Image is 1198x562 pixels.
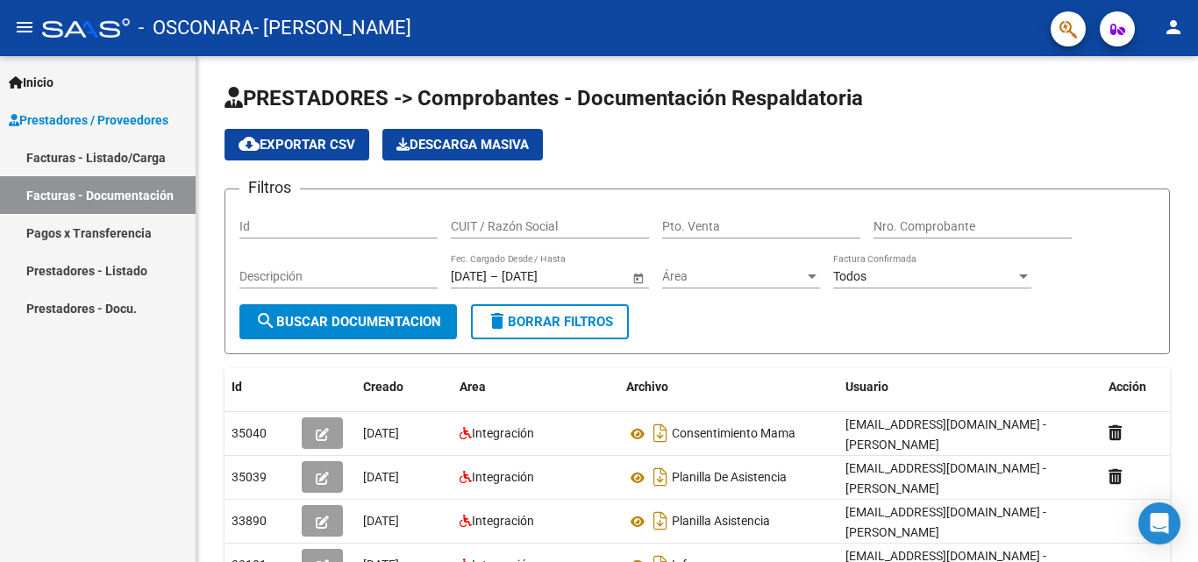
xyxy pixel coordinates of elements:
[382,129,543,160] app-download-masive: Descarga masiva de comprobantes (adjuntos)
[838,368,1102,406] datatable-header-cell: Usuario
[672,471,787,485] span: Planilla De Asistencia
[833,269,866,283] span: Todos
[845,505,1046,539] span: [EMAIL_ADDRESS][DOMAIN_NAME] - [PERSON_NAME]
[472,470,534,484] span: Integración
[471,304,629,339] button: Borrar Filtros
[472,426,534,440] span: Integración
[139,9,253,47] span: - OSCONARA
[356,368,453,406] datatable-header-cell: Creado
[472,514,534,528] span: Integración
[225,86,863,110] span: PRESTADORES -> Comprobantes - Documentación Respaldatoria
[255,314,441,330] span: Buscar Documentacion
[490,269,498,284] span: –
[225,368,295,406] datatable-header-cell: Id
[1102,368,1189,406] datatable-header-cell: Acción
[487,314,613,330] span: Borrar Filtros
[14,17,35,38] mat-icon: menu
[232,470,267,484] span: 35039
[363,514,399,528] span: [DATE]
[1163,17,1184,38] mat-icon: person
[382,129,543,160] button: Descarga Masiva
[626,380,668,394] span: Archivo
[232,380,242,394] span: Id
[239,304,457,339] button: Buscar Documentacion
[1109,380,1146,394] span: Acción
[649,463,672,491] i: Descargar documento
[629,268,647,287] button: Open calendar
[9,73,53,92] span: Inicio
[845,417,1046,452] span: [EMAIL_ADDRESS][DOMAIN_NAME] - [PERSON_NAME]
[232,514,267,528] span: 33890
[239,137,355,153] span: Exportar CSV
[363,426,399,440] span: [DATE]
[9,110,168,130] span: Prestadores / Proveedores
[225,129,369,160] button: Exportar CSV
[396,137,529,153] span: Descarga Masiva
[451,269,487,284] input: Fecha inicio
[845,380,888,394] span: Usuario
[363,380,403,394] span: Creado
[672,515,770,529] span: Planilla Asistencia
[460,380,486,394] span: Area
[1138,502,1180,544] div: Open Intercom Messenger
[255,310,276,331] mat-icon: search
[649,419,672,447] i: Descargar documento
[239,133,260,154] mat-icon: cloud_download
[363,470,399,484] span: [DATE]
[239,175,300,200] h3: Filtros
[253,9,411,47] span: - [PERSON_NAME]
[619,368,838,406] datatable-header-cell: Archivo
[649,507,672,535] i: Descargar documento
[662,269,804,284] span: Área
[502,269,588,284] input: Fecha fin
[487,310,508,331] mat-icon: delete
[672,427,795,441] span: Consentimiento Mama
[232,426,267,440] span: 35040
[453,368,619,406] datatable-header-cell: Area
[845,461,1046,495] span: [EMAIL_ADDRESS][DOMAIN_NAME] - [PERSON_NAME]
